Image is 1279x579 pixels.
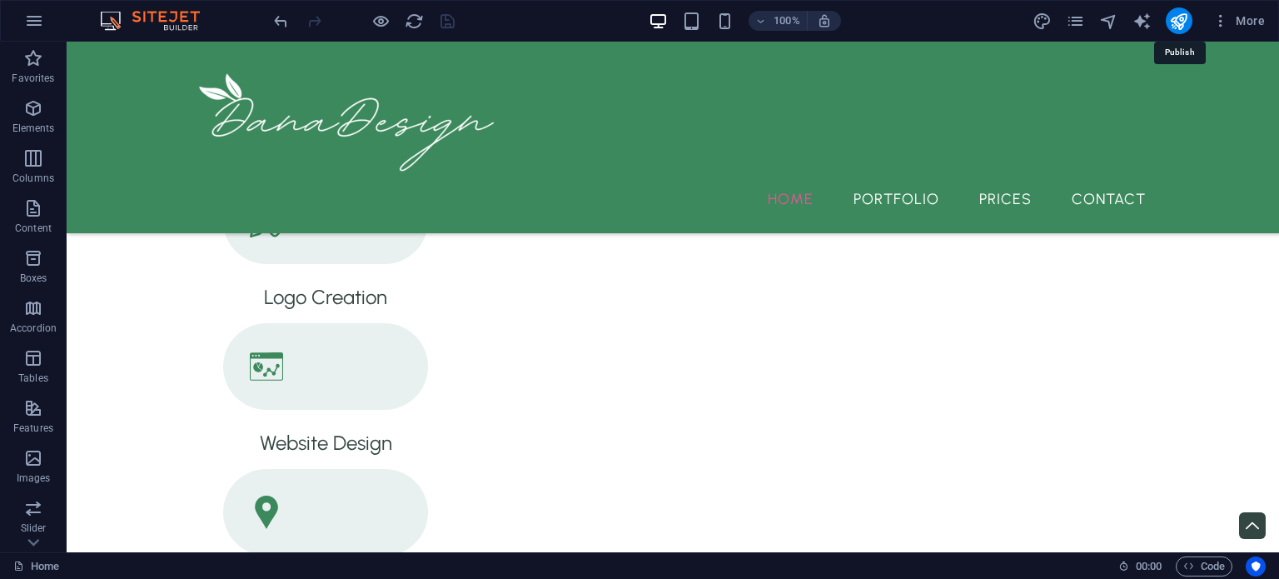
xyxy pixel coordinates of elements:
[749,11,808,31] button: 100%
[13,557,59,577] a: Click to cancel selection. Double-click to open Pages
[18,372,48,385] p: Tables
[1166,7,1192,34] button: publish
[405,12,424,31] i: Reload page
[15,222,52,235] p: Content
[10,322,57,335] p: Accordion
[1118,557,1162,577] h6: Session time
[404,11,424,31] button: reload
[271,11,291,31] button: undo
[12,122,55,135] p: Elements
[1246,557,1266,577] button: Usercentrics
[13,422,53,435] p: Features
[1066,11,1086,31] button: pages
[12,172,54,185] p: Columns
[1136,557,1162,577] span: 00 00
[1033,12,1052,31] i: Design (Ctrl+Alt+Y)
[1183,557,1225,577] span: Code
[1206,7,1272,34] button: More
[1132,11,1152,31] button: text_generator
[17,472,51,485] p: Images
[1147,560,1150,572] span: :
[774,11,800,31] h6: 100%
[96,11,221,31] img: Editor Logo
[1033,11,1053,31] button: design
[1132,12,1152,31] i: AI Writer
[1212,12,1265,29] span: More
[271,12,291,31] i: Undo: change_data (Ctrl+Z)
[817,13,832,28] i: On resize automatically adjust zoom level to fit chosen device.
[1176,557,1232,577] button: Code
[21,522,47,535] p: Slider
[1099,11,1119,31] button: navigator
[1099,12,1118,31] i: Navigator
[12,72,54,85] p: Favorites
[1066,12,1085,31] i: Pages (Ctrl+Alt+S)
[371,11,391,31] button: Click here to leave preview mode and continue editing
[20,272,47,285] p: Boxes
